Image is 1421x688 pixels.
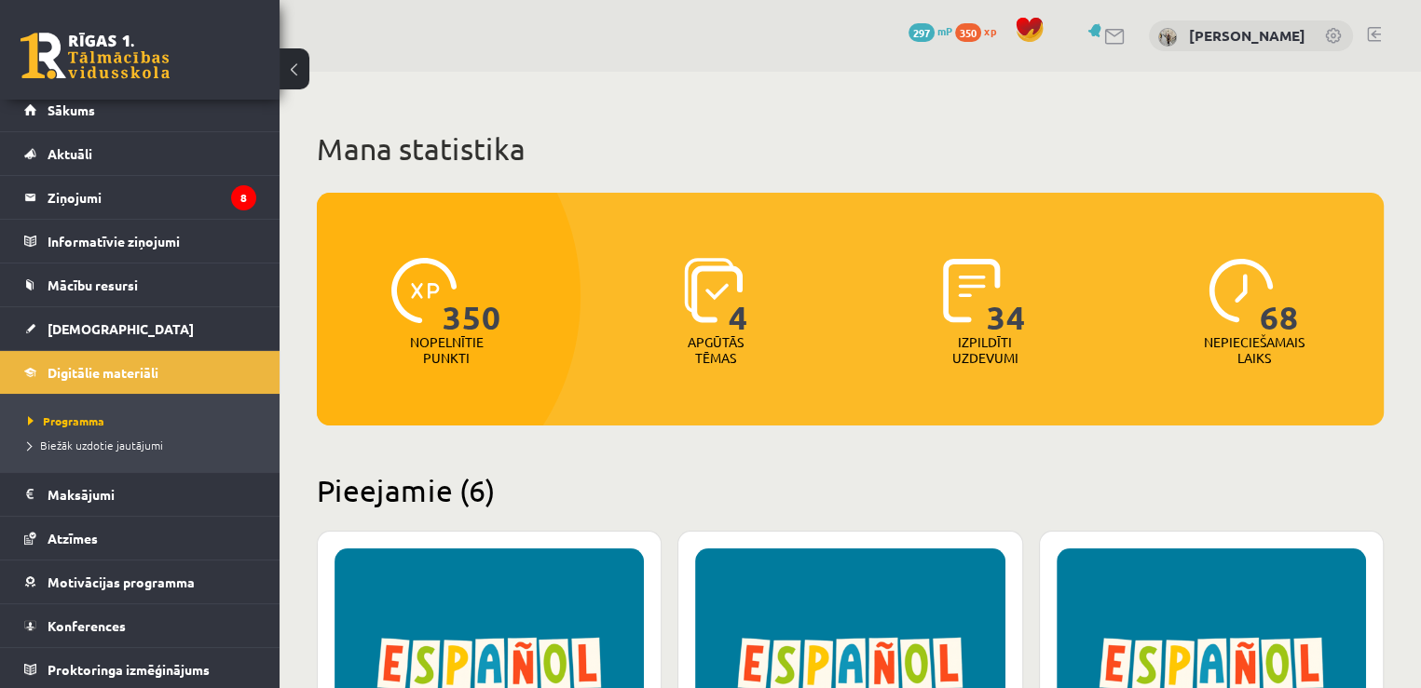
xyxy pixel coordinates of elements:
a: [PERSON_NAME] [1189,26,1305,45]
a: Mācību resursi [24,263,256,306]
span: Atzīmes [48,530,98,546]
a: 297 mP [909,23,952,38]
span: 350 [443,258,501,334]
span: Sākums [48,101,95,118]
a: Maksājumi [24,473,256,516]
img: icon-clock-7be60019b62300814b6bd22b8e044499b485619524d84068768e800edab66f18.svg [1209,258,1274,323]
span: [DEMOGRAPHIC_DATA] [48,320,194,337]
p: Nepieciešamais laiks [1204,334,1305,366]
p: Nopelnītie punkti [410,334,484,366]
span: xp [984,23,996,38]
a: Atzīmes [24,517,256,560]
i: 8 [231,185,256,210]
span: Programma [28,413,104,428]
legend: Ziņojumi [48,176,256,219]
span: mP [937,23,952,38]
span: 297 [909,23,935,42]
span: Aktuāli [48,145,92,162]
span: 68 [1260,258,1299,334]
a: Rīgas 1. Tālmācības vidusskola [20,33,170,79]
span: Konferences [48,617,126,634]
h2: Pieejamie (6) [317,472,1384,508]
span: Mācību resursi [48,277,138,293]
span: Digitālie materiāli [48,364,158,381]
img: icon-completed-tasks-ad58ae20a441b2904462921112bc710f1caf180af7a3daa7317a5a94f2d26646.svg [943,258,1001,323]
span: 350 [955,23,981,42]
a: Aktuāli [24,132,256,175]
a: Biežāk uzdotie jautājumi [28,437,261,453]
span: 4 [729,258,748,334]
span: 34 [987,258,1026,334]
img: Angelīna Vitkovska [1158,28,1177,47]
span: Motivācijas programma [48,573,195,590]
span: Proktoringa izmēģinājums [48,661,210,678]
span: Biežāk uzdotie jautājumi [28,438,163,452]
a: Digitālie materiāli [24,351,256,394]
a: Konferences [24,604,256,647]
a: [DEMOGRAPHIC_DATA] [24,307,256,350]
a: 350 xp [955,23,1005,38]
a: Motivācijas programma [24,560,256,603]
a: Programma [28,412,261,429]
h1: Mana statistika [317,130,1384,168]
legend: Informatīvie ziņojumi [48,220,256,263]
a: Ziņojumi8 [24,176,256,219]
legend: Maksājumi [48,473,256,516]
img: icon-learned-topics-4a711ccc23c960034f471b6e78daf4a3bad4a20eaf4de84257b87e66633f6470.svg [684,258,743,323]
p: Izpildīti uzdevumi [949,334,1021,366]
p: Apgūtās tēmas [679,334,752,366]
img: icon-xp-0682a9bc20223a9ccc6f5883a126b849a74cddfe5390d2b41b4391c66f2066e7.svg [391,258,457,323]
a: Informatīvie ziņojumi [24,220,256,263]
a: Sākums [24,88,256,131]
